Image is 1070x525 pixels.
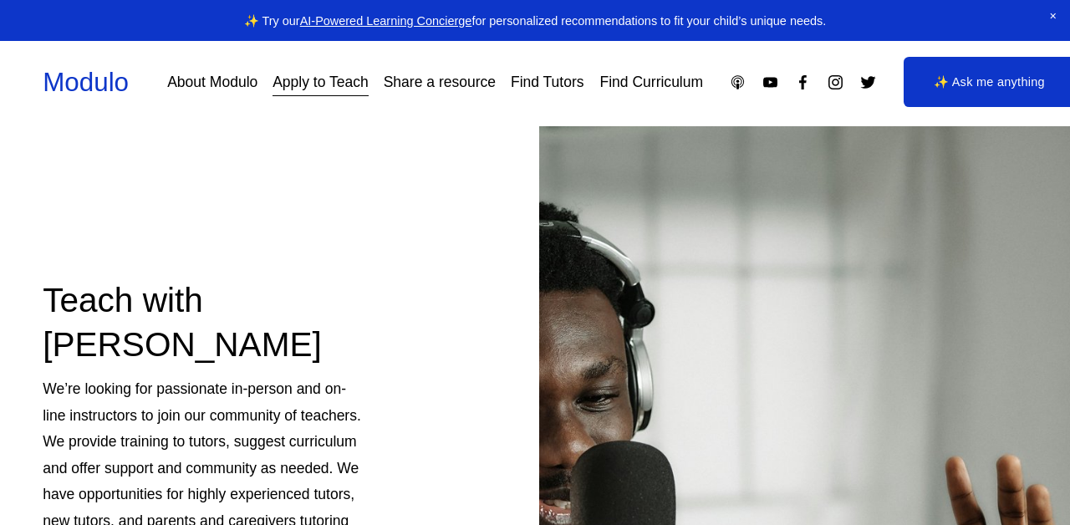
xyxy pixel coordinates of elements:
a: About Modulo [167,68,257,97]
a: AI-Powered Learning Concierge [300,14,472,28]
a: Modulo [43,68,129,97]
a: Twitter [859,74,877,91]
a: Share a resource [384,68,496,97]
a: Find Tutors [511,68,584,97]
a: Instagram [827,74,844,91]
a: Apply to Teach [273,68,369,97]
a: Facebook [794,74,812,91]
a: Find Curriculum [599,68,703,97]
a: YouTube [762,74,779,91]
a: Apple Podcasts [729,74,746,91]
h2: Teach with [PERSON_NAME] [43,278,364,367]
